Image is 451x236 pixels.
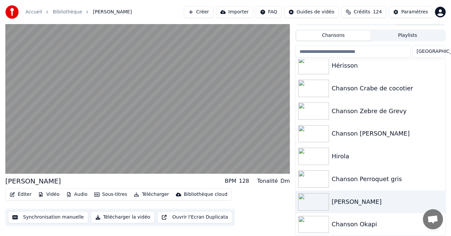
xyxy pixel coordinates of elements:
[341,6,386,18] button: Crédits124
[92,190,130,199] button: Sous-titres
[332,174,443,184] div: Chanson Perroquet gris
[332,61,443,70] div: Hérisson
[5,5,19,19] img: youka
[423,209,443,229] div: Ouvrir le chat
[256,6,281,18] button: FAQ
[184,6,213,18] button: Créer
[157,211,232,223] button: Ouvrir l'Ecran Duplicata
[332,84,443,93] div: Chanson Crabe de cocotier
[131,190,172,199] button: Télécharger
[296,31,370,41] button: Chansons
[280,177,290,185] div: Dm
[257,177,278,185] div: Tonalité
[239,177,249,185] div: 128
[332,197,443,207] div: [PERSON_NAME]
[64,190,90,199] button: Audio
[35,190,62,199] button: Vidéo
[53,9,82,15] a: Bibliothèque
[93,9,132,15] span: [PERSON_NAME]
[216,6,253,18] button: Importer
[91,211,155,223] button: Télécharger la vidéo
[373,9,382,15] span: 124
[332,129,443,138] div: Chanson [PERSON_NAME]
[332,152,443,161] div: Hirola
[332,220,443,229] div: Chanson Okapi
[225,177,236,185] div: BPM
[7,190,34,199] button: Éditer
[184,191,227,198] div: Bibliothèque cloud
[401,9,428,15] div: Paramètres
[5,176,61,186] div: [PERSON_NAME]
[389,6,432,18] button: Paramètres
[354,9,370,15] span: Crédits
[332,106,443,116] div: Chanson Zebre de Grevy
[284,6,339,18] button: Guides de vidéo
[25,9,132,15] nav: breadcrumb
[8,211,88,223] button: Synchronisation manuelle
[370,31,445,41] button: Playlists
[25,9,42,15] a: Accueil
